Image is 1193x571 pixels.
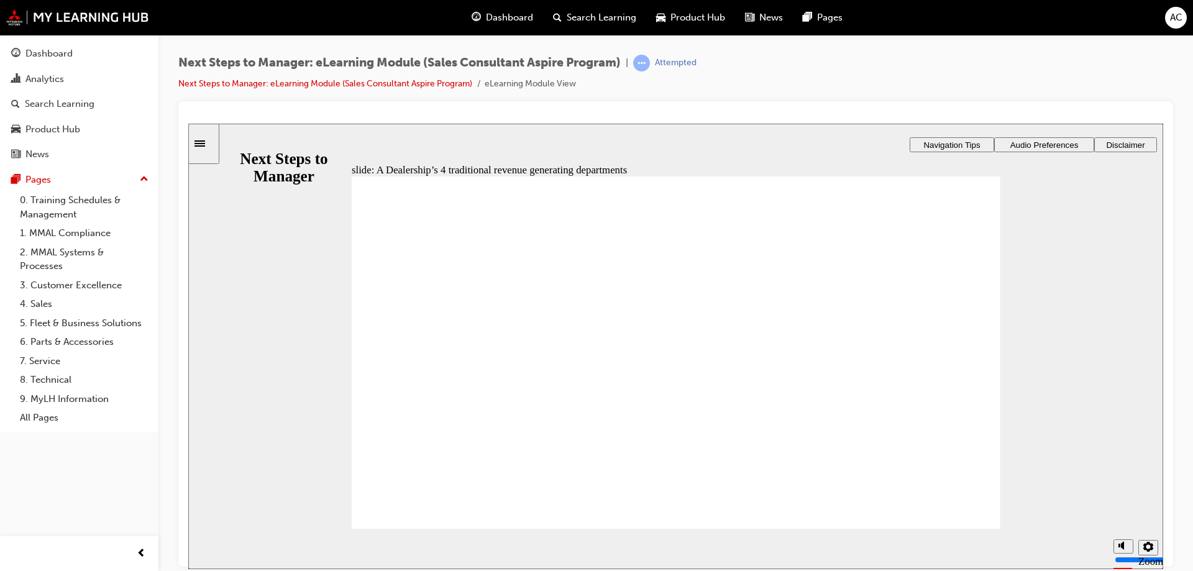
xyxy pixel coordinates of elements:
[15,191,153,224] a: 0. Training Schedules & Management
[25,97,94,111] div: Search Learning
[11,74,21,85] span: chart-icon
[11,99,20,110] span: search-icon
[735,17,792,26] span: Navigation Tips
[472,10,481,25] span: guage-icon
[15,408,153,427] a: All Pages
[721,14,806,29] button: Navigation Tips
[919,405,969,445] div: misc controls
[6,9,149,25] img: mmal
[137,546,146,562] span: prev-icon
[950,416,970,432] button: Settings
[793,5,852,30] a: pages-iconPages
[11,175,21,186] span: pages-icon
[950,432,975,468] label: Zoom to fit
[15,314,153,333] a: 5. Fleet & Business Solutions
[15,276,153,295] a: 3. Customer Excellence
[15,390,153,409] a: 9. MyLH Information
[25,147,49,162] div: News
[5,118,153,141] a: Product Hub
[25,122,80,137] div: Product Hub
[5,93,153,116] a: Search Learning
[803,10,812,25] span: pages-icon
[11,124,21,135] span: car-icon
[655,57,697,69] div: Attempted
[759,11,783,25] span: News
[25,72,64,86] div: Analytics
[567,11,636,25] span: Search Learning
[553,10,562,25] span: search-icon
[806,14,906,29] button: Audio Preferences
[140,171,149,188] span: up-icon
[486,11,533,25] span: Dashboard
[626,56,628,70] span: |
[15,295,153,314] a: 4. Sales
[918,17,956,26] span: Disclaimer
[745,10,754,25] span: news-icon
[15,332,153,352] a: 6. Parts & Accessories
[5,168,153,191] button: Pages
[178,56,621,70] span: Next Steps to Manager: eLearning Module (Sales Consultant Aspire Program)
[15,370,153,390] a: 8. Technical
[25,47,73,61] div: Dashboard
[5,42,153,65] a: Dashboard
[817,11,843,25] span: Pages
[25,173,51,187] div: Pages
[11,48,21,60] span: guage-icon
[925,416,945,430] button: Mute (Ctrl+Alt+M)
[1165,7,1187,29] button: AC
[462,5,543,30] a: guage-iconDashboard
[178,78,472,89] a: Next Steps to Manager: eLearning Module (Sales Consultant Aspire Program)
[822,17,890,26] span: Audio Preferences
[15,352,153,371] a: 7. Service
[5,68,153,91] a: Analytics
[906,14,969,29] button: Disclaimer
[656,10,665,25] span: car-icon
[5,40,153,168] button: DashboardAnalyticsSearch LearningProduct HubNews
[633,55,650,71] span: learningRecordVerb_ATTEMPT-icon
[735,5,793,30] a: news-iconNews
[485,77,576,91] li: eLearning Module View
[11,149,21,160] span: news-icon
[5,143,153,166] a: News
[15,224,153,243] a: 1. MMAL Compliance
[646,5,735,30] a: car-iconProduct Hub
[1170,11,1182,25] span: AC
[926,431,1007,441] input: volume
[15,243,153,276] a: 2. MMAL Systems & Processes
[670,11,725,25] span: Product Hub
[543,5,646,30] a: search-iconSearch Learning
